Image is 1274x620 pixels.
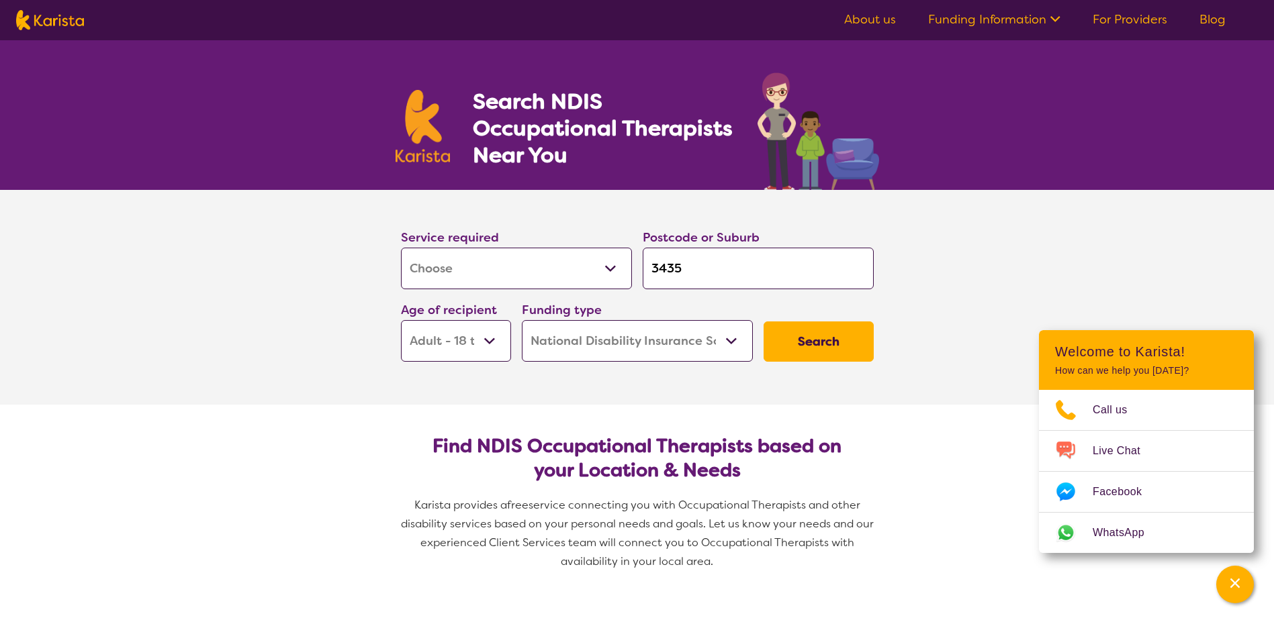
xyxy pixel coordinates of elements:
img: occupational-therapy [758,72,879,190]
span: Call us [1093,400,1144,420]
label: Age of recipient [401,302,497,318]
label: Service required [401,229,499,246]
a: About us [844,11,896,28]
a: Blog [1199,11,1226,28]
span: service connecting you with Occupational Therapists and other disability services based on your p... [401,498,876,568]
span: Karista provides a [414,498,507,512]
span: Facebook [1093,482,1158,502]
p: How can we help you [DATE]? [1055,365,1238,376]
button: Channel Menu [1216,566,1254,603]
h2: Find NDIS Occupational Therapists based on your Location & Needs [412,434,863,482]
a: Web link opens in a new tab. [1039,513,1254,553]
label: Postcode or Suburb [643,229,760,246]
div: Channel Menu [1039,330,1254,553]
span: Live Chat [1093,441,1156,461]
button: Search [764,321,874,362]
a: For Providers [1093,11,1167,28]
span: WhatsApp [1093,523,1161,543]
span: free [507,498,529,512]
label: Funding type [522,302,602,318]
h2: Welcome to Karista! [1055,344,1238,360]
img: Karista logo [396,90,451,162]
a: Funding Information [928,11,1060,28]
h1: Search NDIS Occupational Therapists Near You [473,88,734,168]
img: Karista logo [16,10,84,30]
ul: Choose channel [1039,390,1254,553]
input: Type [643,248,874,289]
